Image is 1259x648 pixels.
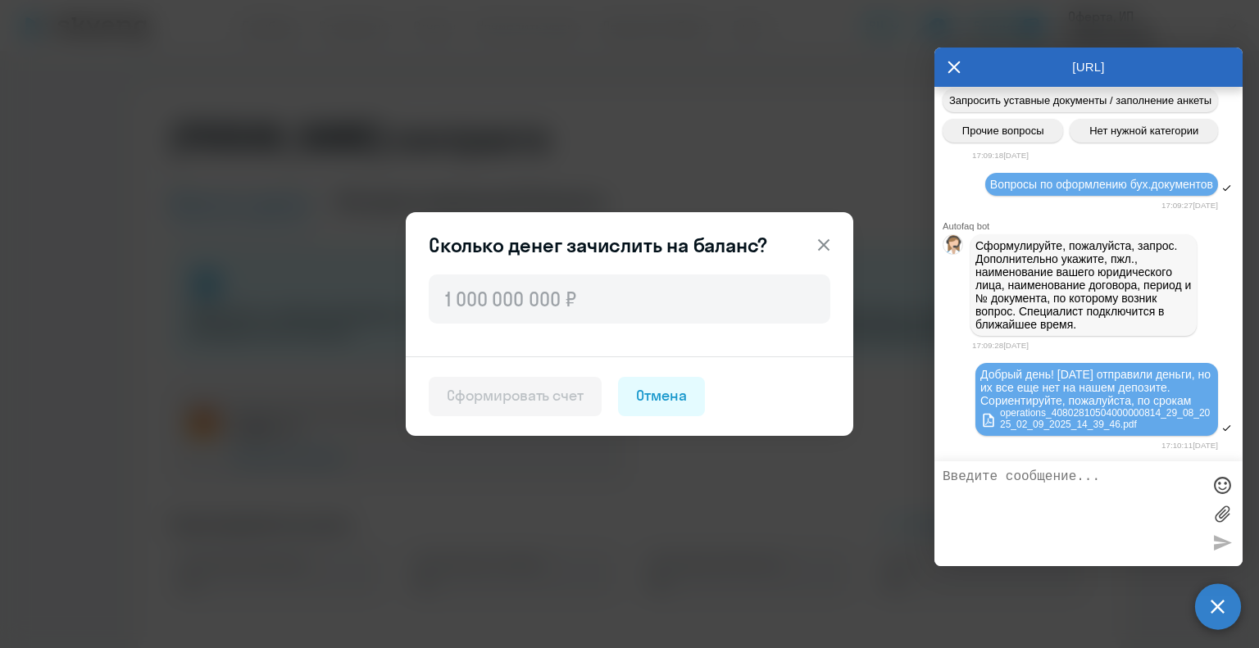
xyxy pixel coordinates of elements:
[1161,201,1218,210] time: 17:09:27[DATE]
[447,385,584,406] div: Сформировать счет
[980,407,1213,430] a: operations_40802810504000000814_29_08_2025_02_09_2025_14_39_46.pdf
[972,151,1029,160] time: 17:09:18[DATE]
[1161,441,1218,450] time: 17:10:11[DATE]
[429,274,830,324] input: 1 000 000 000 ₽
[975,239,1194,331] span: Сформулируйте, пожалуйста, запрос. Дополнительно укажите, пжл., наименование вашего юридического ...
[618,377,705,416] button: Отмена
[1089,125,1198,137] span: Нет нужной категории
[990,178,1213,191] span: Вопросы по оформлению бух.документов
[949,94,1211,106] span: Запросить уставные документы / заполнение анкеты
[943,88,1218,112] button: Запросить уставные документы / заполнение анкеты
[943,119,1063,143] button: Прочие вопросы
[406,232,853,258] header: Сколько денег зачислить на баланс?
[1210,501,1234,526] label: Лимит 10 файлов
[972,341,1029,350] time: 17:09:28[DATE]
[636,385,687,406] div: Отмена
[962,125,1044,137] span: Прочие вопросы
[1070,119,1218,143] button: Нет нужной категории
[429,377,602,416] button: Сформировать счет
[943,221,1243,231] div: Autofaq bot
[943,235,964,259] img: bot avatar
[980,368,1214,407] span: Добрый день! [DATE] отправили деньги, но их все еще нет на нашем депозите. Сориентируйте, пожалуй...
